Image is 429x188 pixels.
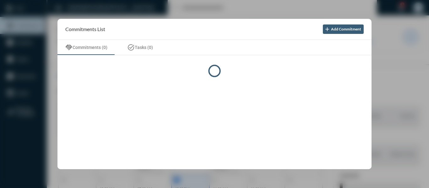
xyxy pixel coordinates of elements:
mat-icon: add [324,26,330,32]
h2: Commitments List [65,26,105,32]
span: Commitments (0) [73,45,107,50]
mat-icon: task_alt [127,44,135,51]
span: Tasks (0) [135,45,153,50]
mat-icon: handshake [65,44,73,51]
button: Add Commitment [323,24,364,34]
